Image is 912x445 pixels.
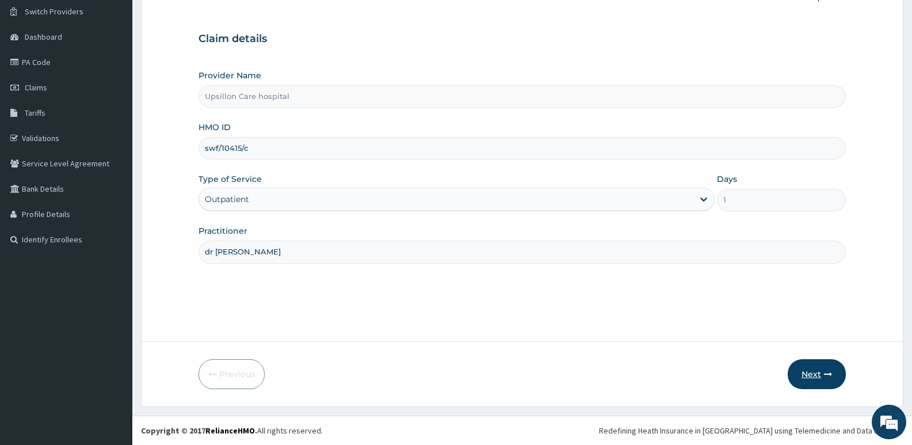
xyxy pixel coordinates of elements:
[199,173,262,185] label: Type of Service
[599,425,903,436] div: Redefining Heath Insurance in [GEOGRAPHIC_DATA] using Telemedicine and Data Science!
[21,58,47,86] img: d_794563401_company_1708531726252_794563401
[67,145,159,261] span: We're online!
[25,32,62,42] span: Dashboard
[205,193,249,205] div: Outpatient
[141,425,257,436] strong: Copyright © 2017 .
[25,82,47,93] span: Claims
[717,173,737,185] label: Days
[199,225,247,237] label: Practitioner
[132,416,912,445] footer: All rights reserved.
[199,241,846,263] input: Enter Name
[189,6,216,33] div: Minimize live chat window
[25,108,45,118] span: Tariffs
[199,137,846,159] input: Enter HMO ID
[199,121,231,133] label: HMO ID
[199,70,261,81] label: Provider Name
[199,359,265,389] button: Previous
[6,314,219,355] textarea: Type your message and hit 'Enter'
[205,425,255,436] a: RelianceHMO
[788,359,846,389] button: Next
[25,6,83,17] span: Switch Providers
[60,64,193,79] div: Chat with us now
[199,33,846,45] h3: Claim details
